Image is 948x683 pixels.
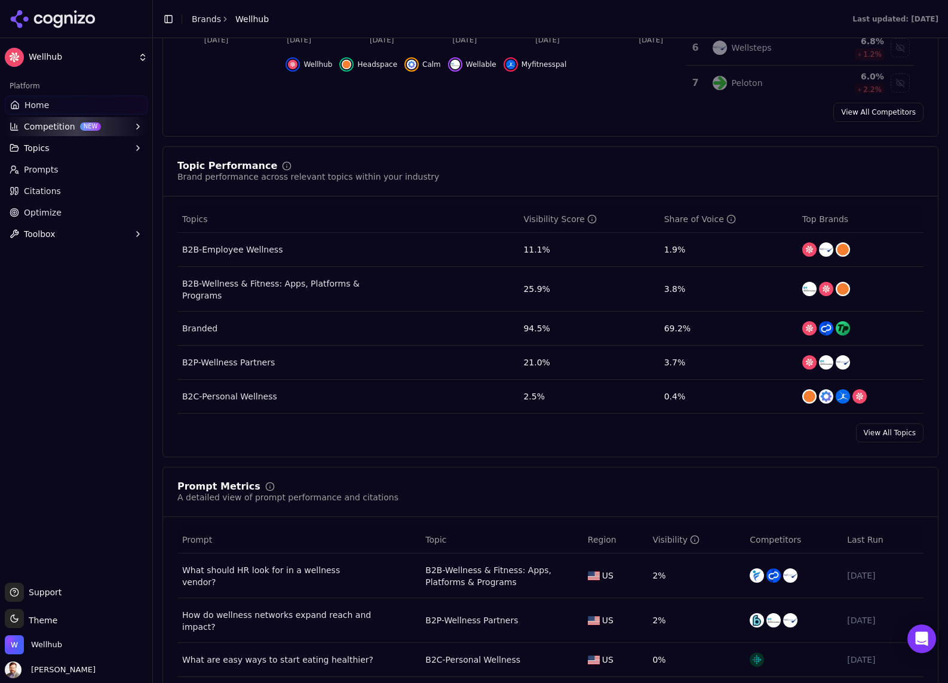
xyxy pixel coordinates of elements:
[342,60,351,69] img: headspace
[422,60,441,69] span: Calm
[448,57,496,72] button: Hide wellable data
[182,244,283,256] a: B2B-Employee Wellness
[177,161,277,171] div: Topic Performance
[602,570,613,582] span: US
[182,356,275,368] a: B2P-Wellness Partners
[177,527,421,553] th: Prompt
[24,142,50,154] span: Topics
[523,390,654,402] div: 2.5%
[802,355,817,370] img: wellhub
[24,616,57,625] span: Theme
[836,389,850,404] img: myfitnesspal
[5,96,148,115] a: Home
[24,164,59,176] span: Prompts
[339,57,397,72] button: Hide headspace data
[652,570,740,582] div: 2%
[404,57,441,72] button: Hide calm data
[750,568,764,583] img: incentfit
[826,70,883,82] div: 6.0 %
[421,527,583,553] th: Topic
[819,282,833,296] img: wellhub
[664,283,793,295] div: 3.8%
[5,635,62,654] button: Open organization switcher
[5,139,148,158] button: Topics
[24,185,61,197] span: Citations
[652,614,740,626] div: 2%
[535,36,560,44] tspan: [DATE]
[24,99,49,111] span: Home
[182,609,373,633] a: How do wellness networks expand reach and impact?
[713,41,727,55] img: wellsteps
[819,355,833,370] img: wellable
[588,534,616,546] span: Region
[602,654,613,666] span: US
[24,121,75,133] span: Competition
[852,389,867,404] img: wellhub
[425,564,578,588] div: B2B-Wellness & Fitness: Apps, Platforms & Programs
[303,60,332,69] span: Wellhub
[833,103,924,122] a: View All Competitors
[583,527,648,553] th: Region
[802,213,848,225] span: Top Brands
[686,66,914,101] tr: 7pelotonPeloton6.0%2.2%Show peloton data
[686,30,914,66] tr: 6wellstepsWellsteps6.8%1.2%Show wellsteps data
[852,14,938,24] div: Last updated: [DATE]
[287,36,311,44] tspan: [DATE]
[802,389,817,404] img: headspace
[819,321,833,336] img: classpass
[891,73,910,93] button: Show peloton data
[5,160,148,179] a: Prompts
[588,656,600,664] img: US flag
[286,57,332,72] button: Hide wellhub data
[863,85,882,94] span: 2.2 %
[506,60,516,69] img: myfitnesspal
[519,206,659,233] th: visibilityScore
[732,77,763,89] div: Peloton
[588,571,600,580] img: US flag
[5,224,148,244] button: Toolbox
[836,321,850,336] img: totalpass
[177,171,439,183] div: Brand performance across relevant topics within your industry
[5,203,148,222] a: Optimize
[802,321,817,336] img: wellhub
[652,534,700,546] div: Visibility
[602,614,613,626] span: US
[664,244,793,256] div: 1.9%
[691,76,701,90] div: 7
[192,13,269,25] nav: breadcrumb
[750,653,764,667] img: fitbit
[235,13,269,25] span: Wellhub
[425,654,520,666] a: B2C-Personal Wellness
[652,654,740,666] div: 0%
[664,390,793,402] div: 0.4%
[797,206,924,233] th: Top Brands
[664,356,793,368] div: 3.7%
[182,564,373,588] a: What should HR look for in a wellness vendor?
[802,282,817,296] img: wellable
[453,36,477,44] tspan: [DATE]
[750,613,764,627] img: burnalong
[847,614,919,626] div: [DATE]
[891,38,910,57] button: Show wellsteps data
[182,390,277,402] div: B2C-Personal Wellness
[182,278,373,301] a: B2B-Wellness & Fitness: Apps, Platforms & Programs
[691,41,701,55] div: 6
[783,613,797,627] img: wellsteps
[370,36,394,44] tspan: [DATE]
[204,36,229,44] tspan: [DATE]
[288,60,297,69] img: wellhub
[24,228,56,240] span: Toolbox
[521,60,567,69] span: Myfitnesspal
[425,534,446,546] span: Topic
[856,423,924,442] a: View All Topics
[80,122,102,131] span: NEW
[802,242,817,257] img: wellhub
[523,244,654,256] div: 11.1%
[783,568,797,583] img: wellsteps
[523,213,596,225] div: Visibility Score
[466,60,496,69] span: Wellable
